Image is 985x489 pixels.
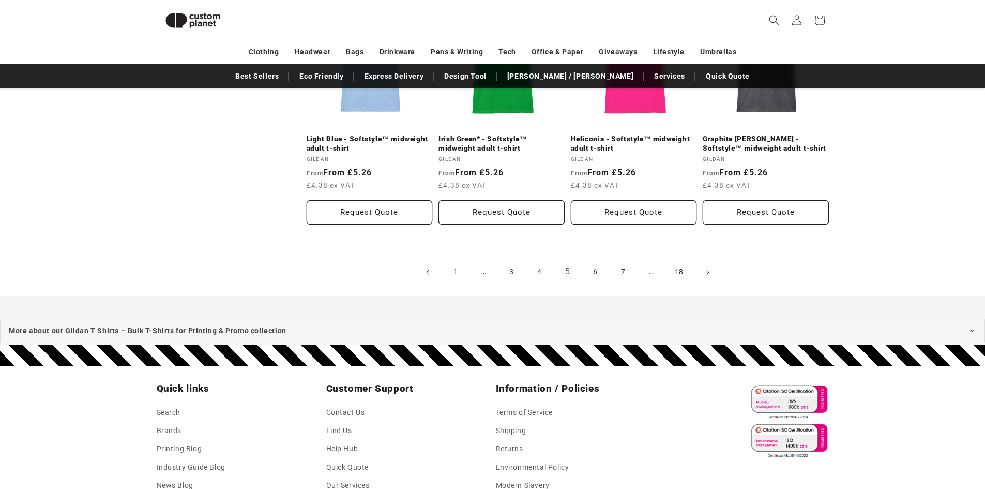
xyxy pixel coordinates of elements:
a: Office & Paper [532,43,583,61]
a: Bags [346,43,363,61]
a: Brands [157,422,182,440]
a: Design Tool [439,67,492,85]
a: Drinkware [380,43,415,61]
a: Page 4 [528,261,551,284]
a: Page 3 [501,261,523,284]
a: Industry Guide Blog [157,458,225,477]
a: Giveaways [599,43,637,61]
a: [PERSON_NAME] / [PERSON_NAME] [502,67,639,85]
a: Find Us [326,422,352,440]
a: Services [649,67,690,85]
a: Clothing [249,43,279,61]
a: Best Sellers [230,67,284,85]
a: Umbrellas [700,43,736,61]
h2: Information / Policies [496,382,659,395]
a: Pens & Writing [431,43,483,61]
a: Contact Us [326,406,365,422]
a: Lifestyle [653,43,685,61]
h2: Customer Support [326,382,490,395]
a: Next page [696,261,719,284]
img: ISO 14001 Certified [747,421,829,460]
a: Page 1 [445,261,467,284]
a: Page 6 [584,261,607,284]
summary: Search [763,9,785,32]
a: Tech [498,43,516,61]
iframe: Chat Widget [812,377,985,489]
img: ISO 9001 Certified [747,382,829,421]
a: Environmental Policy [496,458,569,477]
a: Page 7 [612,261,635,284]
a: Terms of Service [496,406,553,422]
a: Headwear [294,43,330,61]
a: Quick Quote [701,67,755,85]
a: Printing Blog [157,440,202,458]
a: Page 18 [668,261,691,284]
a: Eco Friendly [294,67,348,85]
img: Custom Planet [157,4,229,37]
span: … [473,261,495,284]
a: Quick Quote [326,458,369,477]
button: Request Quote [571,200,697,225]
button: Request Quote [307,200,433,225]
a: Heliconia - Softstyle™ midweight adult t-shirt [571,135,697,153]
a: Shipping [496,422,526,440]
a: Previous page [417,261,440,284]
a: Page 5 [556,261,579,284]
a: Express Delivery [359,67,429,85]
a: Help Hub [326,440,358,458]
span: More about our Gildan T Shirts – Bulk T-Shirts for Printing & Promo collection [9,324,286,337]
a: Irish Green* - Softstyle™ midweight adult t-shirt [438,135,565,153]
a: Graphite [PERSON_NAME] - Softstyle™ midweight adult t-shirt [703,135,829,153]
a: Returns [496,440,523,458]
button: Request Quote [438,200,565,225]
button: Request Quote [703,200,829,225]
a: Light Blue - Softstyle™ midweight adult t-shirt [307,135,433,153]
span: … [640,261,663,284]
a: Search [157,406,181,422]
nav: Pagination [307,261,829,284]
h2: Quick links [157,382,320,395]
